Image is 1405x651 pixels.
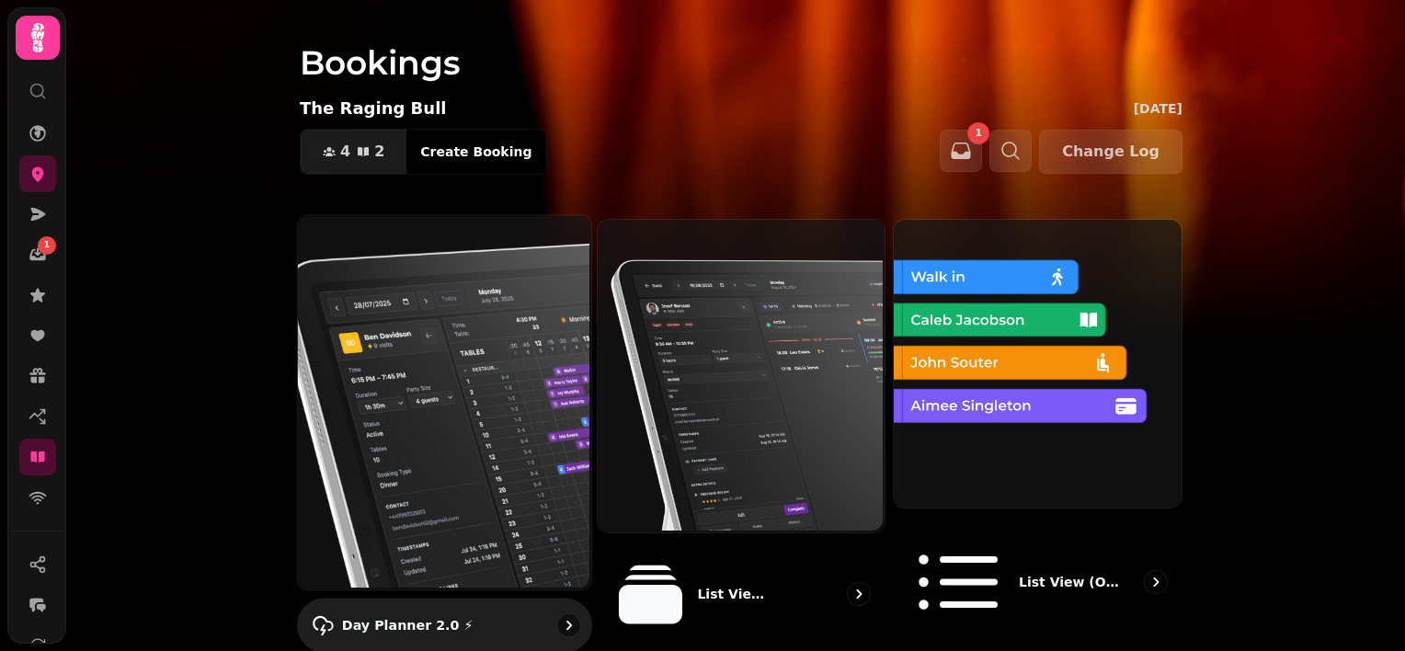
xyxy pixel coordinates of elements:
[1039,130,1182,174] button: Change Log
[296,213,589,588] img: Day Planner 2.0 ⚡
[597,219,886,648] a: List View 2.0 ⚡ (New)List View 2.0 ⚡ (New)
[976,129,982,138] span: 1
[892,218,1180,506] img: List view (Old - going soon)
[19,236,56,273] a: 1
[342,616,474,634] p: Day Planner 2.0 ⚡
[406,130,546,174] button: Create Booking
[44,239,50,252] span: 1
[1062,144,1159,159] span: Change Log
[850,585,868,603] svg: go to
[300,96,446,121] p: The Raging Bull
[893,219,1182,648] a: List view (Old - going soon)List view (Old - going soon)
[301,130,406,174] button: 42
[1019,573,1119,591] p: List view (Old - going soon)
[697,585,772,603] p: List View 2.0 ⚡ (New)
[559,616,577,634] svg: go to
[596,218,884,531] img: List View 2.0 ⚡ (New)
[340,144,350,159] span: 4
[1134,99,1182,118] p: [DATE]
[374,144,384,159] span: 2
[1147,573,1165,591] svg: go to
[420,145,531,158] span: Create Booking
